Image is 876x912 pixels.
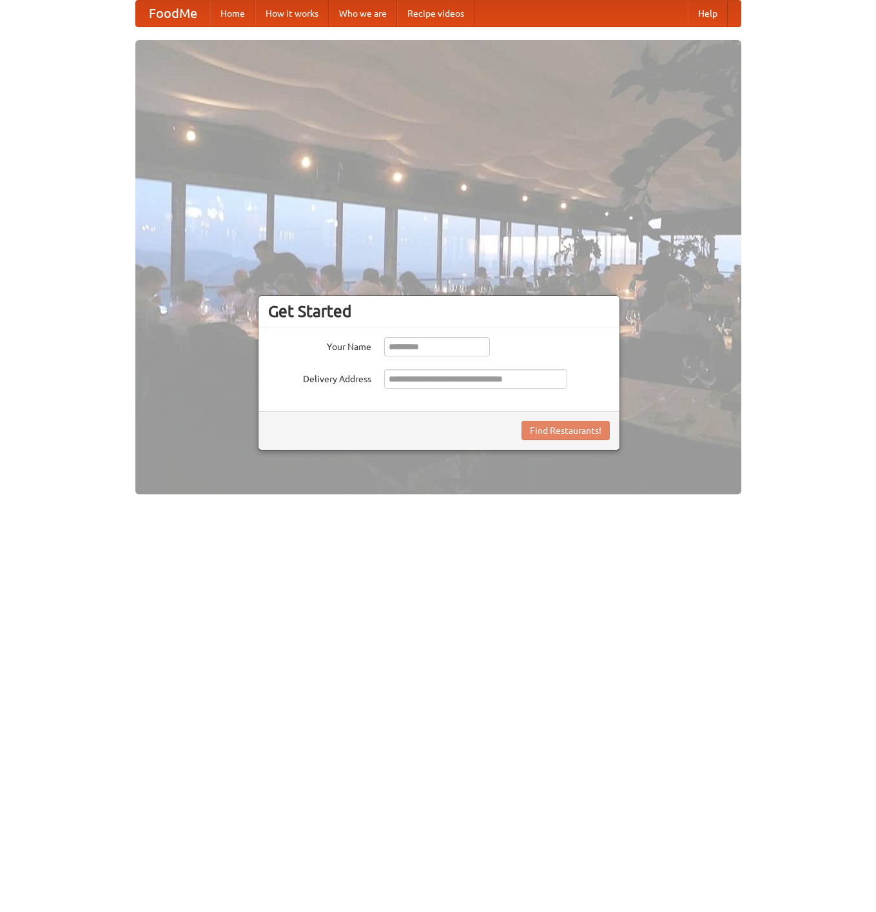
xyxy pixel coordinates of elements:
[688,1,728,26] a: Help
[521,421,610,440] button: Find Restaurants!
[268,337,371,353] label: Your Name
[397,1,474,26] a: Recipe videos
[136,1,210,26] a: FoodMe
[210,1,255,26] a: Home
[268,369,371,385] label: Delivery Address
[255,1,329,26] a: How it works
[268,302,610,321] h3: Get Started
[329,1,397,26] a: Who we are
